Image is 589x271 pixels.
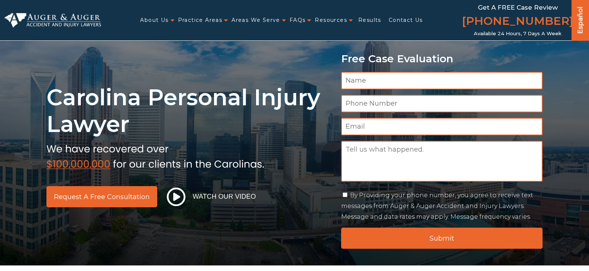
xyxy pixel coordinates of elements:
[341,192,533,220] label: By Providing your phone number, you agree to receive text messages from Auger & Auger Accident an...
[389,13,423,28] a: Contact Us
[341,95,543,112] input: Phone Number
[140,13,168,28] a: About Us
[46,84,332,138] h1: Carolina Personal Injury Lawyer
[478,4,558,11] span: Get a FREE Case Review
[289,13,306,28] a: FAQs
[358,13,381,28] a: Results
[46,141,264,169] img: sub text
[341,228,543,249] input: Submit
[4,13,101,28] img: Auger & Auger Accident and Injury Lawyers Logo
[165,187,258,206] button: Watch Our Video
[46,186,157,207] a: Request a Free Consultation
[232,13,280,28] a: Areas We Serve
[462,13,573,31] a: [PHONE_NUMBER]
[54,194,150,200] span: Request a Free Consultation
[341,118,543,135] input: Email
[178,13,223,28] a: Practice Areas
[341,72,543,89] input: Name
[341,53,543,65] p: Free Case Evaluation
[474,31,562,37] span: Available 24 Hours, 7 Days a Week
[315,13,347,28] a: Resources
